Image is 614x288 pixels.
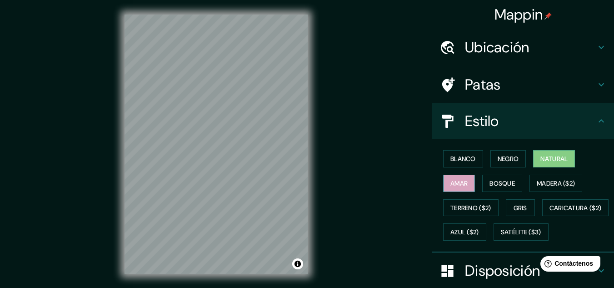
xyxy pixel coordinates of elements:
[432,66,614,103] div: Patas
[533,150,575,167] button: Natural
[482,175,522,192] button: Bosque
[443,150,483,167] button: Blanco
[549,204,602,212] font: Caricatura ($2)
[494,5,543,24] font: Mappin
[292,258,303,269] button: Activar o desactivar atribución
[465,111,499,131] font: Estilo
[514,204,527,212] font: Gris
[125,15,308,274] canvas: Mapa
[450,204,491,212] font: Terreno ($2)
[465,261,540,280] font: Disposición
[465,75,501,94] font: Patas
[489,179,515,187] font: Bosque
[533,253,604,278] iframe: Lanzador de widgets de ayuda
[537,179,575,187] font: Madera ($2)
[498,155,519,163] font: Negro
[501,228,541,237] font: Satélite ($3)
[490,150,526,167] button: Negro
[540,155,568,163] font: Natural
[443,223,486,241] button: Azul ($2)
[432,29,614,66] div: Ubicación
[450,228,479,237] font: Azul ($2)
[529,175,582,192] button: Madera ($2)
[450,179,468,187] font: Amar
[443,175,475,192] button: Amar
[544,12,552,20] img: pin-icon.png
[542,199,609,217] button: Caricatura ($2)
[432,103,614,139] div: Estilo
[443,199,499,217] button: Terreno ($2)
[465,38,529,57] font: Ubicación
[506,199,535,217] button: Gris
[450,155,476,163] font: Blanco
[494,223,549,241] button: Satélite ($3)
